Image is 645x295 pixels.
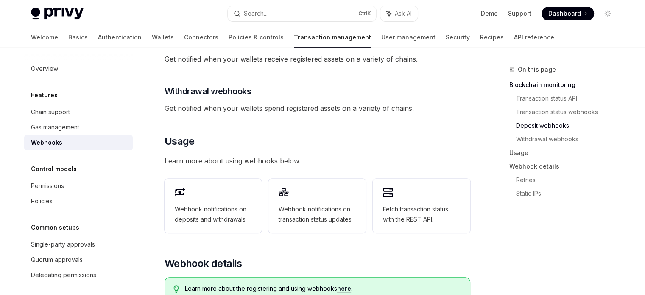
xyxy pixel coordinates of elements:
[542,7,594,20] a: Dashboard
[516,119,621,132] a: Deposit webhooks
[516,173,621,187] a: Retries
[152,27,174,48] a: Wallets
[24,120,133,135] a: Gas management
[31,90,58,100] h5: Features
[31,138,62,148] div: Webhooks
[24,104,133,120] a: Chain support
[268,179,366,233] a: Webhook notifications on transaction status updates.
[24,178,133,194] a: Permissions
[31,122,79,132] div: Gas management
[229,27,284,48] a: Policies & controls
[516,105,621,119] a: Transaction status webhooks
[380,6,418,21] button: Ask AI
[395,9,412,18] span: Ask AI
[31,255,83,265] div: Quorum approvals
[516,92,621,105] a: Transaction status API
[509,146,621,160] a: Usage
[31,239,95,250] div: Single-party approvals
[68,27,88,48] a: Basics
[514,27,554,48] a: API reference
[601,7,614,20] button: Toggle dark mode
[509,160,621,173] a: Webhook details
[165,155,470,167] span: Learn more about using webhooks below.
[31,181,64,191] div: Permissions
[24,252,133,267] a: Quorum approvals
[173,285,179,293] svg: Tip
[509,78,621,92] a: Blockchain monitoring
[185,284,461,293] span: Learn more about the registering and using webhooks .
[165,135,195,148] span: Usage
[244,8,268,19] div: Search...
[481,9,498,18] a: Demo
[31,107,70,117] div: Chain support
[175,204,252,225] span: Webhook notifications on deposits and withdrawals.
[165,257,242,270] span: Webhook details
[518,65,556,75] span: On this page
[294,27,371,48] a: Transaction management
[358,10,371,17] span: Ctrl K
[24,267,133,283] a: Delegating permissions
[98,27,142,48] a: Authentication
[373,179,470,233] a: Fetch transaction status with the REST API.
[24,135,133,150] a: Webhooks
[24,61,133,76] a: Overview
[446,27,470,48] a: Security
[31,27,58,48] a: Welcome
[165,85,251,97] span: Withdrawal webhooks
[228,6,376,21] button: Search...CtrlK
[165,102,470,114] span: Get notified when your wallets spend registered assets on a variety of chains.
[381,27,436,48] a: User management
[31,164,77,174] h5: Control models
[383,204,460,225] span: Fetch transaction status with the REST API.
[31,64,58,74] div: Overview
[31,222,79,233] h5: Common setups
[31,8,84,20] img: light logo
[165,53,470,65] span: Get notified when your wallets receive registered assets on a variety of chains.
[31,270,96,280] div: Delegating permissions
[337,285,351,292] a: here
[480,27,504,48] a: Recipes
[31,196,53,206] div: Policies
[24,237,133,252] a: Single-party approvals
[165,179,262,233] a: Webhook notifications on deposits and withdrawals.
[516,132,621,146] a: Withdrawal webhooks
[279,204,356,225] span: Webhook notifications on transaction status updates.
[24,194,133,209] a: Policies
[516,187,621,200] a: Static IPs
[184,27,218,48] a: Connectors
[508,9,531,18] a: Support
[548,9,581,18] span: Dashboard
